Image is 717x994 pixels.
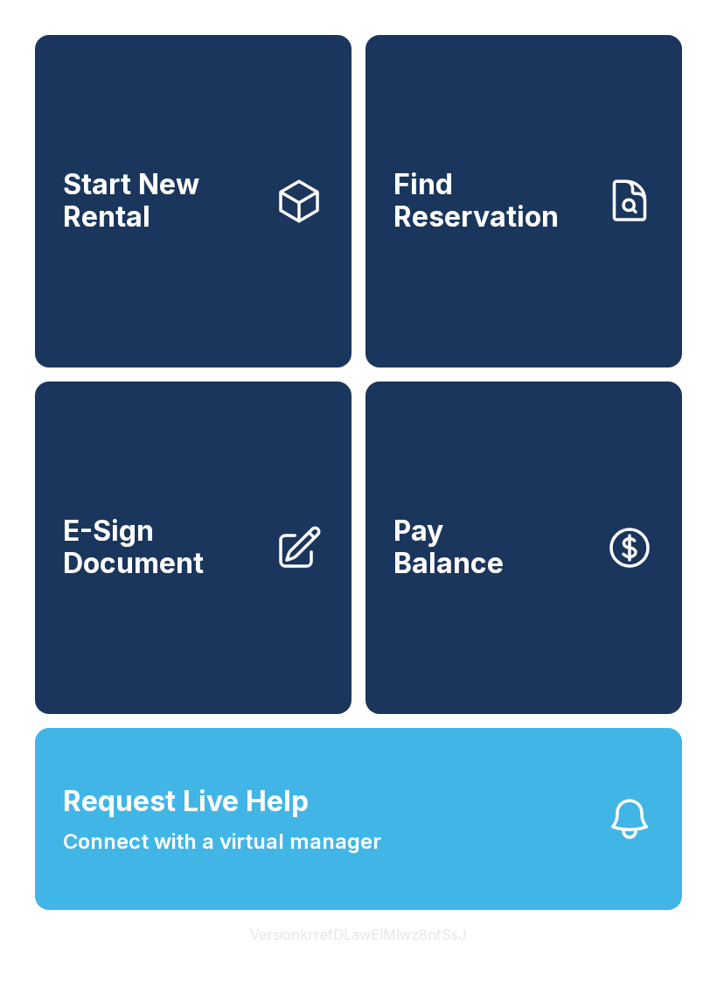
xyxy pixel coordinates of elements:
span: Find Reservation [393,169,591,233]
button: VersionkrrefDLawElMlwz8nfSsJ [236,910,481,959]
a: Find Reservation [365,35,682,367]
button: Request Live HelpConnect with a virtual manager [35,728,682,910]
button: PayBalance [365,381,682,714]
span: Connect with a virtual manager [63,826,381,857]
a: Start New Rental [35,35,352,367]
span: Request Live Help [63,780,309,822]
a: E-Sign Document [35,381,352,714]
span: Start New Rental [63,169,261,233]
span: Pay Balance [393,515,504,579]
span: E-Sign Document [63,515,261,579]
